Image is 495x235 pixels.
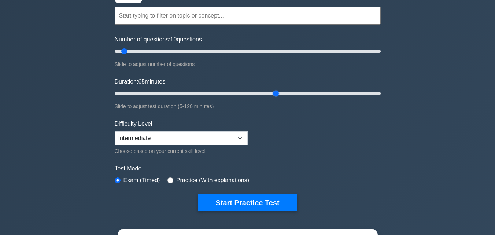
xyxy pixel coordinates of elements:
input: Start typing to filter on topic or concept... [115,7,381,25]
label: Practice (With explanations) [176,176,249,185]
span: 65 [138,78,145,85]
span: 10 [170,36,177,43]
button: Start Practice Test [198,194,297,211]
div: Choose based on your current skill level [115,147,248,155]
div: Slide to adjust number of questions [115,60,381,69]
label: Difficulty Level [115,120,152,128]
label: Duration: minutes [115,77,166,86]
label: Number of questions: questions [115,35,202,44]
label: Exam (Timed) [123,176,160,185]
label: Test Mode [115,164,381,173]
div: Slide to adjust test duration (5-120 minutes) [115,102,381,111]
